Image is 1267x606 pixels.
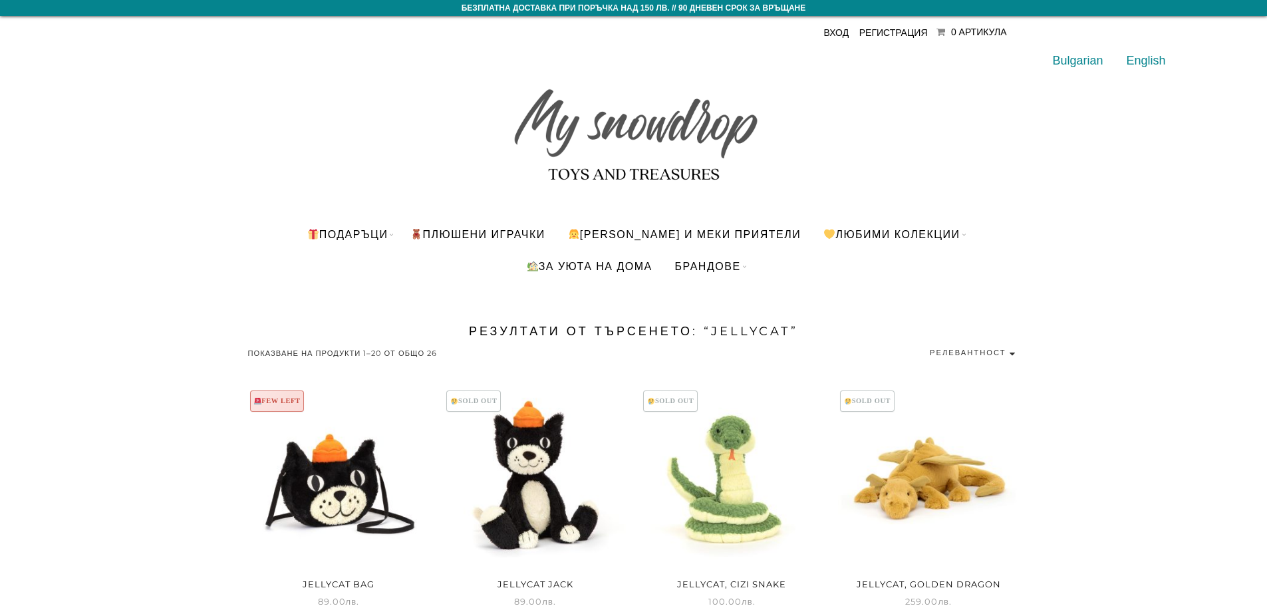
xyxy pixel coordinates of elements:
a: Вход Регистрация [823,27,927,38]
select: Поръчка [847,344,1020,362]
h2: Jellycat, Golden Dragon [838,575,1020,594]
a: 0 Артикула [936,27,1007,37]
a: Подаръци [297,218,398,250]
h1: Резултати от търсенето: “jellycat” [248,322,1020,341]
img: 🏡 [527,261,538,271]
a: Bulgarian [1052,54,1103,67]
p: Показване на продукти 1–20 от общо 26 [248,344,438,363]
a: За уюта на дома [516,250,662,282]
div: 0 Артикула [951,27,1007,37]
a: ПЛЮШЕНИ ИГРАЧКИ [400,218,555,250]
img: My snowdrop [507,65,760,192]
img: 🧸 [411,229,422,239]
a: БРАНДОВЕ [665,250,751,282]
h2: Jellycat Bag [248,575,430,594]
h2: Jellycat Jack [444,575,626,594]
img: 🎁 [308,229,319,239]
a: English [1127,54,1166,67]
img: 👧 [569,229,579,239]
img: 💛 [824,229,835,239]
input: ТЪРСЕНЕ... [716,23,815,43]
a: Любими Колекции [813,218,970,250]
a: [PERSON_NAME] и меки приятели [558,218,811,250]
h2: Jellycat, Cizi Snake [641,575,823,594]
